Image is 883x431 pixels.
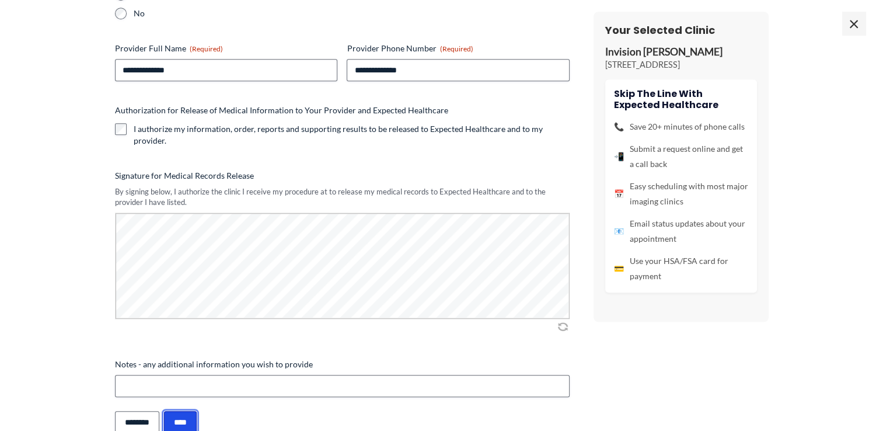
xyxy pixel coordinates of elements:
label: Provider Phone Number [347,43,570,54]
span: (Required) [190,44,223,53]
h3: Your Selected Clinic [605,23,757,37]
li: Save 20+ minutes of phone calls [614,119,748,134]
span: 📅 [614,186,624,201]
div: By signing below, I authorize the clinic I receive my procedure at to release my medical records ... [115,186,570,208]
img: Clear Signature [556,321,570,332]
label: Notes - any additional information you wish to provide [115,359,570,370]
label: Signature for Medical Records Release [115,170,570,182]
label: Provider Full Name [115,43,338,54]
span: 💳 [614,261,624,276]
span: 📧 [614,224,624,239]
legend: Authorization for Release of Medical Information to Your Provider and Expected Healthcare [115,105,448,116]
li: Email status updates about your appointment [614,216,748,246]
span: (Required) [439,44,473,53]
li: Easy scheduling with most major imaging clinics [614,179,748,209]
li: Use your HSA/FSA card for payment [614,253,748,284]
p: Invision [PERSON_NAME] [605,46,757,59]
label: I authorize my information, order, reports and supporting results to be released to Expected Heal... [134,123,570,147]
p: [STREET_ADDRESS] [605,59,757,71]
span: × [842,12,865,35]
h4: Skip the line with Expected Healthcare [614,88,748,110]
li: Submit a request online and get a call back [614,141,748,172]
span: 📲 [614,149,624,164]
label: No [134,8,570,19]
span: 📞 [614,119,624,134]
